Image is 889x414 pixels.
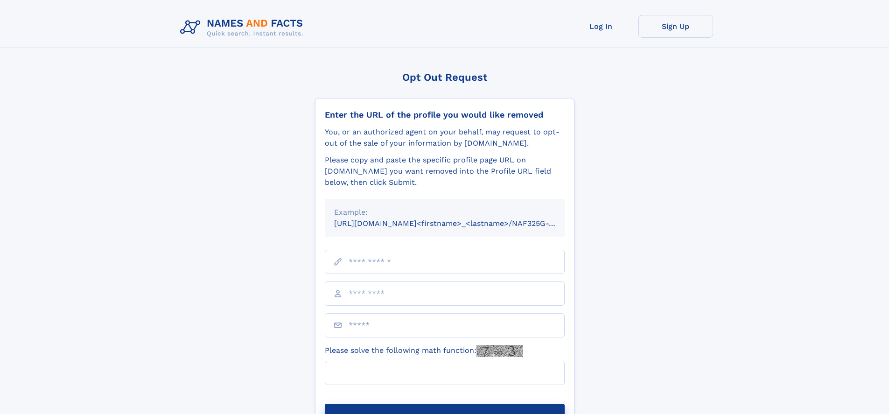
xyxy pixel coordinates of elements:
[334,207,555,218] div: Example:
[315,71,574,83] div: Opt Out Request
[325,345,523,357] label: Please solve the following math function:
[325,110,565,120] div: Enter the URL of the profile you would like removed
[638,15,713,38] a: Sign Up
[325,126,565,149] div: You, or an authorized agent on your behalf, may request to opt-out of the sale of your informatio...
[564,15,638,38] a: Log In
[334,219,582,228] small: [URL][DOMAIN_NAME]<firstname>_<lastname>/NAF325G-xxxxxxxx
[176,15,311,40] img: Logo Names and Facts
[325,154,565,188] div: Please copy and paste the specific profile page URL on [DOMAIN_NAME] you want removed into the Pr...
